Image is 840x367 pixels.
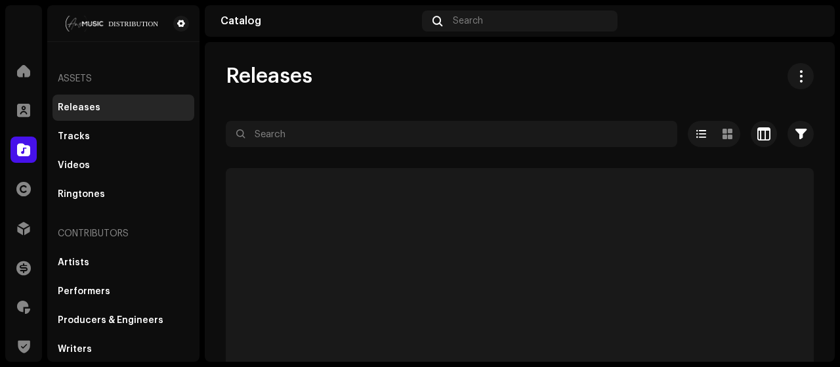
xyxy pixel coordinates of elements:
[226,63,312,89] span: Releases
[58,344,92,355] div: Writers
[52,123,194,150] re-m-nav-item: Tracks
[58,16,168,32] img: 68a4b677-ce15-481d-9fcd-ad75b8f38328
[52,181,194,207] re-m-nav-item: Ringtones
[58,131,90,142] div: Tracks
[52,63,194,95] re-a-nav-header: Assets
[58,315,163,326] div: Producers & Engineers
[58,257,89,268] div: Artists
[226,121,677,147] input: Search
[52,278,194,305] re-m-nav-item: Performers
[220,16,417,26] div: Catalog
[52,152,194,179] re-m-nav-item: Videos
[52,95,194,121] re-m-nav-item: Releases
[52,249,194,276] re-m-nav-item: Artists
[58,102,100,113] div: Releases
[798,11,819,32] img: d2dfa519-7ee0-40c3-937f-a0ec5b610b05
[453,16,483,26] span: Search
[52,307,194,334] re-m-nav-item: Producers & Engineers
[52,218,194,249] re-a-nav-header: Contributors
[58,286,110,297] div: Performers
[58,160,90,171] div: Videos
[58,189,105,200] div: Ringtones
[52,336,194,362] re-m-nav-item: Writers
